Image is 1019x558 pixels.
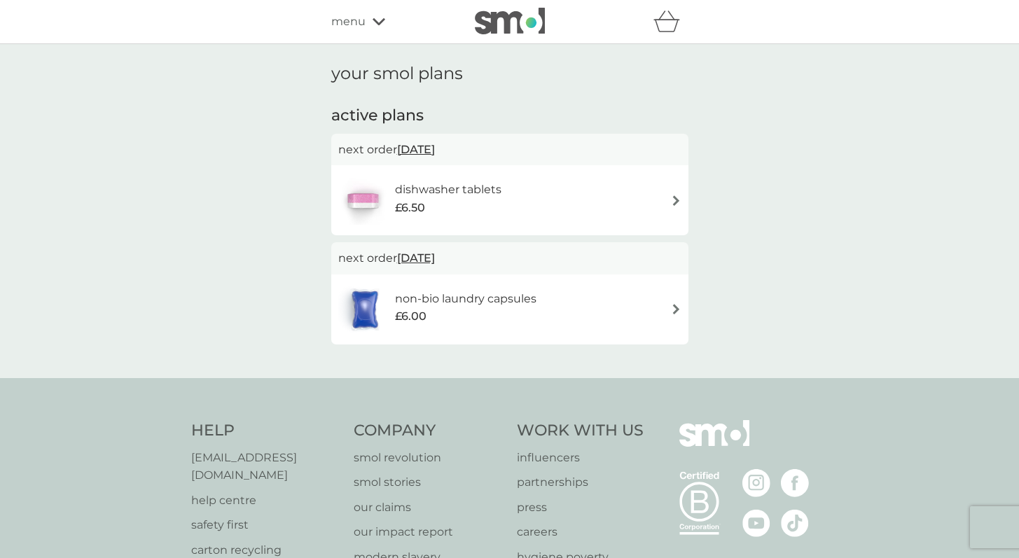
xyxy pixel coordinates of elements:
[517,473,644,491] a: partnerships
[331,13,366,31] span: menu
[354,420,503,442] h4: Company
[517,449,644,467] a: influencers
[671,195,681,206] img: arrow right
[671,304,681,314] img: arrow right
[191,449,340,484] a: [EMAIL_ADDRESS][DOMAIN_NAME]
[517,523,644,541] a: careers
[338,141,681,159] p: next order
[653,8,688,36] div: basket
[338,285,391,334] img: non-bio laundry capsules
[517,420,644,442] h4: Work With Us
[517,498,644,517] a: press
[781,509,809,537] img: visit the smol Tiktok page
[397,244,435,272] span: [DATE]
[354,449,503,467] a: smol revolution
[191,491,340,510] a: help centre
[742,469,770,497] img: visit the smol Instagram page
[395,199,425,217] span: £6.50
[354,473,503,491] a: smol stories
[338,249,681,267] p: next order
[781,469,809,497] img: visit the smol Facebook page
[679,420,749,468] img: smol
[331,64,688,84] h1: your smol plans
[354,523,503,541] a: our impact report
[191,516,340,534] a: safety first
[395,290,536,308] h6: non-bio laundry capsules
[338,176,387,225] img: dishwasher tablets
[742,509,770,537] img: visit the smol Youtube page
[395,181,501,199] h6: dishwasher tablets
[395,307,427,326] span: £6.00
[191,420,340,442] h4: Help
[354,498,503,517] a: our claims
[475,8,545,34] img: smol
[331,105,688,127] h2: active plans
[397,136,435,163] span: [DATE]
